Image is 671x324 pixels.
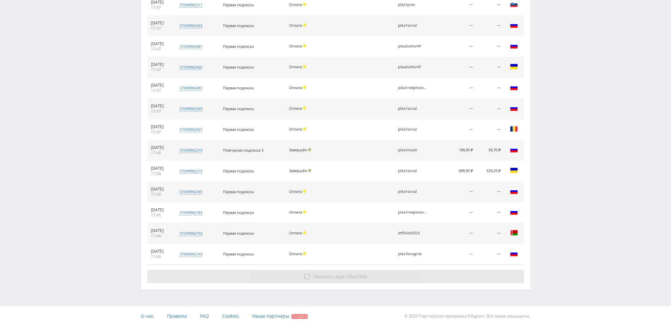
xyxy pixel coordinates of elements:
div: 17:47 [151,67,170,73]
span: 10 [346,273,352,280]
span: Подтвержден [308,148,311,151]
td: — [443,182,476,202]
td: — [443,36,476,57]
td: — [476,57,504,78]
span: Повторная подписка 3 [223,148,263,153]
div: 17:47 [151,5,170,10]
td: — [476,36,504,57]
div: 17:46 [151,150,170,156]
span: Первая подписка [223,2,254,7]
div: [DATE] [151,166,170,171]
span: Холд [303,190,306,193]
div: 17:46 [151,233,170,239]
div: std#9962465 [179,65,202,70]
div: [DATE] [151,228,170,233]
img: svn.png [510,0,518,8]
span: Первая подписка [223,168,254,173]
div: 17:47 [151,88,170,93]
div: 17:47 [151,26,170,31]
div: std#9962511 [179,2,202,8]
span: Первая подписка [223,106,254,111]
div: std#9962481 [179,44,202,49]
span: Холд [303,252,306,255]
span: Холд [303,3,306,6]
td: 699,00 ₽ [443,161,476,182]
img: rus.png [510,104,518,112]
span: Первая подписка [223,85,254,90]
div: [DATE] [151,41,170,46]
td: — [443,15,476,36]
td: — [476,15,504,36]
span: Холд [303,106,306,110]
span: Первая подписка [223,251,254,256]
div: std#9962143 [179,251,202,257]
td: — [476,244,504,265]
span: Завершён [289,168,307,173]
span: Первая подписка [223,65,254,70]
div: 17:47 [151,109,170,114]
div: 17:46 [151,192,170,197]
div: pika1kongrok [398,252,428,256]
img: rus.png [510,208,518,216]
div: std#9962487 [179,85,202,91]
div: [DATE] [151,249,170,254]
span: Оплата [289,251,302,256]
td: — [443,119,476,140]
span: Холд [303,231,306,234]
span: FAQ [200,313,209,319]
span: Оплата [289,44,302,48]
span: Подтвержден [308,169,311,172]
td: — [443,202,476,223]
span: Наши партнеры [252,313,289,319]
img: rus.png [510,83,518,91]
span: О нас [141,313,154,319]
img: rus.png [510,187,518,195]
td: 524,25 ₽ [476,161,504,182]
span: из [313,273,367,280]
div: pika1redphotoNano [398,210,428,215]
span: Оплата [289,210,302,215]
div: pika1sora2 [398,190,428,194]
td: — [476,182,504,202]
img: rus.png [510,21,518,29]
div: 17:47 [151,130,170,135]
div: 17:47 [151,46,170,52]
div: [DATE] [151,187,170,192]
div: pika1sora2 [398,169,428,173]
td: — [476,99,504,119]
div: pika1music [398,148,428,152]
span: Показать ещё [313,273,345,280]
span: Первая подписка [223,44,254,49]
td: — [476,223,504,244]
div: pika1prez [398,3,428,7]
span: Оплата [289,23,302,28]
img: rus.png [510,146,518,154]
td: — [443,78,476,99]
span: Холд [303,86,306,89]
div: std#9962215 [179,168,202,174]
span: Оплата [289,106,302,111]
span: Скидки [291,314,308,319]
div: dtf5vidVEO3 [398,231,428,235]
div: [DATE] [151,124,170,130]
div: std#9962319 [179,148,202,153]
span: Оплата [289,127,302,132]
td: 59,70 ₽ [476,140,504,161]
div: [DATE] [151,62,170,67]
span: Оплата [289,64,302,69]
span: Холд [303,23,306,27]
img: rou.png [510,125,518,133]
div: [DATE] [151,145,170,150]
span: Первая подписка [223,189,254,194]
span: Первая подписка [223,23,254,28]
img: rus.png [510,250,518,257]
span: Cookies [222,313,239,319]
div: pika1sora2 [398,23,428,28]
span: Холд [303,44,306,47]
span: Холд [303,65,306,68]
td: 199,00 ₽ [443,140,476,161]
div: std#9962453 [179,23,202,28]
span: Оплата [289,85,302,90]
div: pika2ozhivAP [398,65,428,69]
span: Первая подписка [223,127,254,132]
